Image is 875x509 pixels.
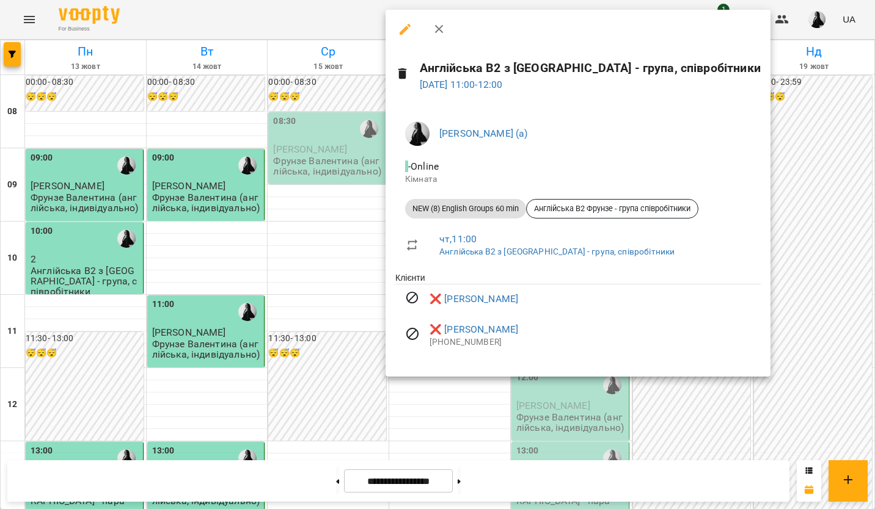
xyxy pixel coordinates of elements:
a: чт , 11:00 [439,233,477,245]
h6: Англійська В2 з [GEOGRAPHIC_DATA] - група, співробітники [420,59,761,78]
img: a8a45f5fed8cd6bfe970c81335813bd9.jpg [405,121,430,146]
span: Англійська В2 Фрунзе - група співробітники [527,203,698,214]
svg: Візит скасовано [405,291,420,305]
a: [DATE] 11:00-12:00 [420,79,503,90]
a: ❌ [PERSON_NAME] [430,322,518,337]
p: [PHONE_NUMBER] [430,336,761,348]
a: Англійська В2 з [GEOGRAPHIC_DATA] - група, співробітники [439,247,675,256]
span: - Online [405,161,441,172]
div: Англійська В2 Фрунзе - група співробітники [526,199,698,218]
ul: Клієнти [395,272,761,362]
a: ❌ [PERSON_NAME] [430,292,518,306]
span: NEW (8) English Groups 60 min [405,203,526,214]
p: Кімната [405,173,751,186]
a: [PERSON_NAME] (а) [439,128,528,139]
